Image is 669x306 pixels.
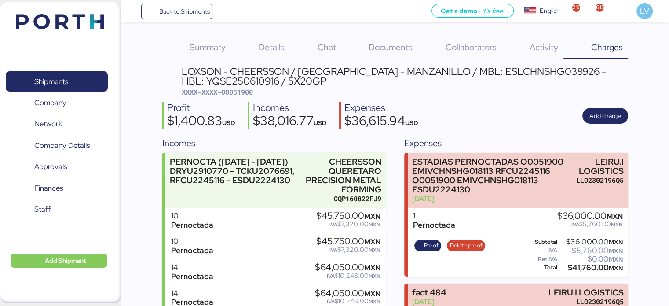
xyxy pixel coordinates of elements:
div: $5,760.00 [557,221,623,228]
button: Proof [414,240,442,251]
div: $7,320.00 [316,247,380,253]
div: Pernoctada [171,272,213,281]
a: Staff [6,199,108,220]
span: MXN [611,221,623,228]
div: $41,760.00 [559,265,623,271]
span: MXN [609,247,623,255]
span: Summary [190,41,226,53]
div: $45,750.00 [316,211,380,221]
span: USD [405,118,418,127]
span: MXN [609,238,623,246]
div: Ret IVA [528,256,557,262]
a: Company [6,93,108,113]
span: Shipments [34,75,68,88]
button: Add charge [582,108,628,124]
div: $36,615.94 [344,114,418,129]
span: XXXX-XXXX-O0051900 [182,88,253,96]
div: $64,050.00 [315,289,380,299]
div: PERNOCTA ([DATE] - [DATE]) DRYU2910770 - TCKU2076691, RFCU2245116 - ESDU2224130 [170,157,298,185]
span: Finances [34,182,63,195]
span: IVA [329,247,337,254]
span: Approvals [34,160,67,173]
a: Network [6,114,108,134]
div: $36,000.00 [557,211,623,221]
span: Documents [369,41,413,53]
div: ESTADIAS PERNOCTADAS O0051900 EMIVCHNSHG018113 RFCU2245116 O0051900 EMIVCHNSHG018113 ESDU2224130 [412,157,572,195]
div: English [540,6,560,15]
span: Network [34,118,62,130]
div: IVA [528,247,557,254]
div: $36,000.00 [559,239,623,245]
button: Menu [126,4,141,19]
div: CQP160822FJ9 [303,194,382,203]
span: IVA [571,221,579,228]
span: LV [640,5,649,17]
div: $10,248.00 [315,273,380,279]
span: MXN [369,247,380,254]
div: Pernoctada [171,246,213,255]
div: $45,750.00 [316,237,380,247]
span: Chat [317,41,336,53]
div: $0.00 [559,256,623,262]
div: Subtotal [528,239,557,245]
span: USD [314,118,327,127]
span: MXN [609,255,623,263]
div: Expenses [344,102,418,114]
span: MXN [364,237,380,247]
span: Add charge [589,111,621,121]
a: Approvals [6,157,108,177]
span: Add Shipment [45,255,86,266]
span: MXN [609,264,623,272]
span: Charges [591,41,622,53]
span: IVA [327,273,335,280]
a: Back to Shipments [141,4,213,19]
div: $1,400.83 [167,114,235,129]
div: LEIRU.I LOGISTICS [576,157,624,176]
div: LEIRU.I LOGISTICS [548,288,624,297]
span: MXN [364,263,380,273]
span: Details [259,41,285,53]
span: MXN [369,221,380,228]
span: Company Details [34,139,90,152]
div: 1 [413,211,455,221]
span: Back to Shipments [159,6,209,17]
a: Finances [6,178,108,199]
button: Add Shipment [11,254,107,268]
span: Collaborators [446,41,497,53]
span: MXN [369,298,380,305]
span: IVA [327,298,335,305]
div: 14 [171,263,213,272]
div: Pernoctada [413,221,455,230]
div: 10 [171,211,213,221]
div: Pernoctada [171,221,213,230]
span: MXN [369,273,380,280]
div: LLO2302196Q5 [576,176,624,185]
span: Company [34,96,66,109]
a: Company Details [6,136,108,156]
span: USD [222,118,235,127]
div: LOXSON - CHEERSSON / [GEOGRAPHIC_DATA] - MANZANILLO / MBL: ESLCHNSHG038926 - HBL: YQSE250610916 /... [182,66,628,86]
span: Proof [424,241,439,251]
span: Activity [530,41,558,53]
div: Incomes [253,102,327,114]
div: 10 [171,237,213,246]
div: $10,248.00 [315,298,380,305]
div: $64,050.00 [315,263,380,273]
div: $38,016.77 [253,114,327,129]
span: MXN [607,211,623,221]
div: $5,760.00 [559,247,623,254]
span: IVA [329,221,337,228]
div: [DATE] [412,194,572,203]
span: Staff [34,203,51,216]
span: MXN [364,289,380,299]
div: Expenses [404,136,628,150]
div: Incomes [162,136,385,150]
div: $7,320.00 [316,221,380,228]
div: Total [528,265,557,271]
a: Shipments [6,71,108,92]
div: 14 [171,289,213,298]
button: Delete proof [447,240,485,251]
div: fact 484 [412,288,446,297]
div: CHEERSSON QUERETARO PRECISION METAL FORMING [303,157,382,195]
span: Delete proof [450,241,483,251]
